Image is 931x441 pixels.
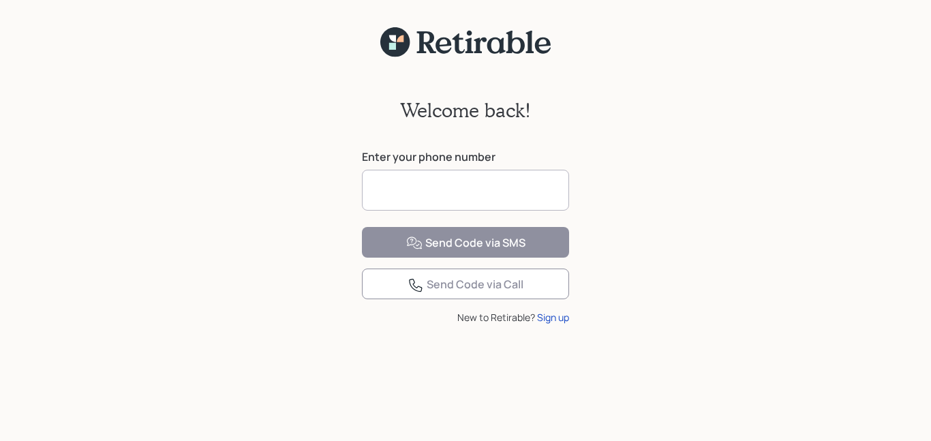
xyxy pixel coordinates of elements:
[408,277,523,293] div: Send Code via Call
[362,310,569,324] div: New to Retirable?
[537,310,569,324] div: Sign up
[400,99,531,122] h2: Welcome back!
[362,269,569,299] button: Send Code via Call
[362,227,569,258] button: Send Code via SMS
[362,149,569,164] label: Enter your phone number
[406,235,525,252] div: Send Code via SMS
